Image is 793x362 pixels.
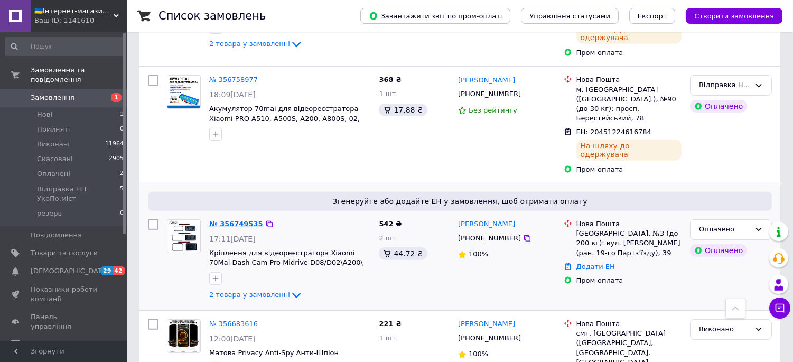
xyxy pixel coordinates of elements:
input: Пошук [5,37,125,56]
div: Оплачено [699,224,750,235]
div: 44.72 ₴ [379,247,427,260]
div: Ваш ID: 1141610 [34,16,127,25]
span: Завантажити звіт по пром-оплаті [369,11,502,21]
span: 542 ₴ [379,220,402,228]
a: Фото товару [167,319,201,353]
img: Фото товару [168,220,200,253]
span: Панель управління [31,312,98,331]
span: Товари та послуги [31,248,98,258]
span: Замовлення [31,93,74,103]
div: м. [GEOGRAPHIC_DATA] ([GEOGRAPHIC_DATA].), №90 (до 30 кг): просп. Берестейський, 78 [576,85,682,124]
div: Пром-оплата [576,276,682,285]
a: Фото товару [167,219,201,253]
span: 2905 [109,154,124,164]
span: 42 [113,266,125,275]
button: Завантажити звіт по пром-оплаті [360,8,510,24]
div: Нова Пошта [576,219,682,229]
span: Відправка НП УкрПо.міст [37,184,120,203]
span: Показники роботи компанії [31,285,98,304]
span: 2 [120,169,124,179]
a: Матова Privacy Anti-Spy Анти-Шпіон [209,349,339,357]
div: Пром-оплата [576,48,682,58]
span: ЕН: 20451224616784 [576,128,651,136]
span: Експорт [638,12,667,20]
div: На шляху до одержувача [576,140,682,161]
span: Прийняті [37,125,70,134]
a: Фото товару [167,75,201,109]
span: [DEMOGRAPHIC_DATA] [31,266,109,276]
div: На шляху до одержувача [576,23,682,44]
img: Фото товару [168,320,200,352]
span: 2 шт. [379,234,398,242]
span: 100% [469,250,488,258]
span: 29 [100,266,113,275]
div: Нова Пошта [576,75,682,85]
span: Нові [37,110,52,119]
span: 100% [469,350,488,358]
span: 2 товара у замовленні [209,40,290,48]
a: [PERSON_NAME] [458,76,515,86]
span: 0 [120,125,124,134]
div: Нова Пошта [576,319,682,329]
div: 17.88 ₴ [379,104,427,116]
a: [PERSON_NAME] [458,319,515,329]
span: Оплачені [37,169,70,179]
span: 12:00[DATE] [209,335,256,343]
span: 1 [120,110,124,119]
span: 1 шт. [379,334,398,342]
span: Згенеруйте або додайте ЕН у замовлення, щоб отримати оплату [152,196,768,207]
button: Управління статусами [521,8,619,24]
a: Додати ЕН [576,263,615,271]
span: 17:11[DATE] [209,235,256,243]
a: 2 товара у замовленні [209,291,303,299]
span: 11964 [105,140,124,149]
span: резерв [37,209,62,218]
span: 368 ₴ [379,76,402,83]
div: Пром-оплата [576,165,682,174]
img: Фото товару [167,76,200,108]
div: Оплачено [690,100,747,113]
a: 2 товара у замовленні [209,40,303,48]
span: Без рейтингу [469,106,517,114]
span: 5 [120,184,124,203]
a: № 356683616 [209,320,258,328]
span: [PHONE_NUMBER] [458,334,521,342]
span: Управління статусами [529,12,610,20]
a: Створити замовлення [675,12,782,20]
span: 🇺🇦Інтернет-магазин "VM24" - Відправлення товарів в день замовлення. [34,6,114,16]
a: [PERSON_NAME] [458,219,515,229]
span: Замовлення та повідомлення [31,66,127,85]
div: Виконано [699,324,750,335]
div: Оплачено [690,244,747,257]
a: Акумулятор 70mai для відеореєстратора Xiaomi PRO A510, A500S, A200, A800S, 02, 08 Lite – заміна б... [209,105,360,132]
span: 18:09[DATE] [209,90,256,99]
span: [PHONE_NUMBER] [458,234,521,242]
button: Чат з покупцем [769,298,790,319]
span: 221 ₴ [379,320,402,328]
span: Скасовані [37,154,73,164]
a: Кріплення для відеореєстратора Xiaomi 70Mai Dash Cam Pro Midrive D08/D02\A200\ A510S A800 S500 A8... [209,249,363,276]
span: Виконані [37,140,70,149]
div: Відправка НП УкрПо.міст [699,80,750,91]
button: Створити замовлення [686,8,782,24]
span: [PHONE_NUMBER] [458,90,521,98]
span: 1 шт. [379,90,398,98]
div: [GEOGRAPHIC_DATA], №3 (до 200 кг): вул. [PERSON_NAME] (ран. 19-го Партз’їзду), 39 [576,229,682,258]
span: 2 товара у замовленні [209,291,290,299]
button: Експорт [629,8,676,24]
span: Повідомлення [31,230,82,240]
span: Відгуки [31,340,58,349]
span: Створити замовлення [694,12,774,20]
span: 1 [111,93,122,102]
h1: Список замовлень [158,10,266,22]
a: № 356749535 [209,220,263,228]
a: № 356758977 [209,76,258,83]
span: 0 [120,209,124,218]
